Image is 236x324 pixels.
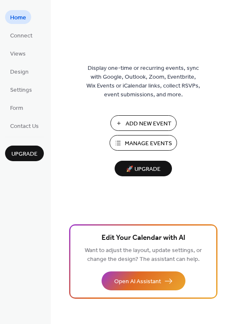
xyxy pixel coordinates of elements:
[110,115,177,131] button: Add New Event
[10,68,29,77] span: Design
[110,135,177,151] button: Manage Events
[5,146,44,161] button: Upgrade
[5,28,38,42] a: Connect
[10,13,26,22] span: Home
[102,271,185,290] button: Open AI Assistant
[11,150,38,159] span: Upgrade
[5,82,37,96] a: Settings
[10,32,32,40] span: Connect
[126,120,172,128] span: Add New Event
[10,50,26,58] span: Views
[5,119,44,133] a: Contact Us
[85,245,202,265] span: Want to adjust the layout, update settings, or change the design? The assistant can help.
[120,164,167,175] span: 🚀 Upgrade
[5,64,34,78] a: Design
[115,161,172,176] button: 🚀 Upgrade
[5,10,31,24] a: Home
[125,139,172,148] span: Manage Events
[5,101,28,114] a: Form
[102,232,185,244] span: Edit Your Calendar with AI
[5,46,31,60] a: Views
[10,86,32,95] span: Settings
[10,104,23,113] span: Form
[10,122,39,131] span: Contact Us
[86,64,200,99] span: Display one-time or recurring events, sync with Google, Outlook, Zoom, Eventbrite, Wix Events or ...
[114,277,161,286] span: Open AI Assistant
